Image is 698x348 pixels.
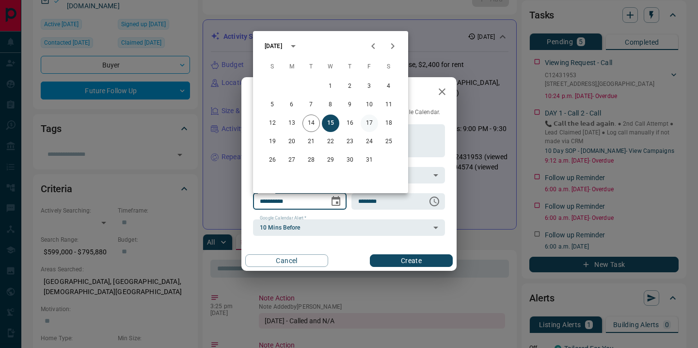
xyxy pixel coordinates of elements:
button: 23 [341,133,359,150]
h2: New Task [241,77,307,108]
button: 5 [264,96,281,114]
button: 2 [341,78,359,95]
label: Time [358,189,371,195]
button: 13 [283,115,301,132]
span: Saturday [380,57,397,77]
button: 19 [264,133,281,150]
button: 28 [302,151,320,169]
button: 9 [341,96,359,114]
button: Choose date, selected date is Oct 15, 2025 [326,192,346,211]
button: Previous month [364,36,383,56]
button: 17 [361,115,378,132]
button: 25 [380,133,397,150]
div: [DATE] [265,42,282,50]
button: 15 [322,115,339,132]
button: 31 [361,151,378,169]
button: 21 [302,133,320,150]
span: Tuesday [302,57,320,77]
button: 12 [264,115,281,132]
button: 3 [361,78,378,95]
button: 18 [380,115,397,132]
label: Date [260,189,272,195]
button: 14 [302,115,320,132]
button: Cancel [245,254,328,267]
button: 11 [380,96,397,114]
button: 22 [322,133,339,150]
button: 8 [322,96,339,114]
span: Wednesday [322,57,339,77]
button: 16 [341,115,359,132]
button: 20 [283,133,301,150]
span: Sunday [264,57,281,77]
button: 7 [302,96,320,114]
button: 26 [264,151,281,169]
button: Choose time, selected time is 6:00 AM [425,192,444,211]
button: Create [370,254,453,267]
button: 1 [322,78,339,95]
button: 27 [283,151,301,169]
span: Friday [361,57,378,77]
span: Monday [283,57,301,77]
button: 4 [380,78,397,95]
button: Next month [383,36,402,56]
button: 30 [341,151,359,169]
button: 10 [361,96,378,114]
label: Google Calendar Alert [260,215,306,221]
button: 29 [322,151,339,169]
button: 24 [361,133,378,150]
button: calendar view is open, switch to year view [285,38,301,54]
div: 10 Mins Before [253,219,445,236]
span: Thursday [341,57,359,77]
button: 6 [283,96,301,114]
